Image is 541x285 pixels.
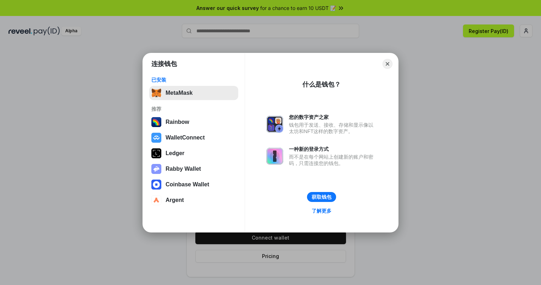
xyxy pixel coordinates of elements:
div: 钱包用于发送、接收、存储和显示像以太坊和NFT这样的数字资产。 [289,122,377,135]
img: svg+xml,%3Csvg%20xmlns%3D%22http%3A%2F%2Fwww.w3.org%2F2000%2Fsvg%22%20fill%3D%22none%22%20viewBox... [266,148,283,165]
div: 您的数字资产之家 [289,114,377,120]
h1: 连接钱包 [151,60,177,68]
div: 获取钱包 [312,194,331,200]
div: Rainbow [166,119,189,125]
div: 推荐 [151,106,236,112]
div: Coinbase Wallet [166,181,209,188]
button: Argent [149,193,238,207]
img: svg+xml,%3Csvg%20width%3D%22120%22%20height%3D%22120%22%20viewBox%3D%220%200%20120%20120%22%20fil... [151,117,161,127]
img: svg+xml,%3Csvg%20width%3D%2228%22%20height%3D%2228%22%20viewBox%3D%220%200%2028%2028%22%20fill%3D... [151,180,161,190]
button: 获取钱包 [307,192,336,202]
img: svg+xml,%3Csvg%20width%3D%2228%22%20height%3D%2228%22%20viewBox%3D%220%200%2028%2028%22%20fill%3D... [151,195,161,205]
div: Rabby Wallet [166,166,201,172]
button: Rabby Wallet [149,162,238,176]
img: svg+xml,%3Csvg%20xmlns%3D%22http%3A%2F%2Fwww.w3.org%2F2000%2Fsvg%22%20fill%3D%22none%22%20viewBox... [151,164,161,174]
button: Ledger [149,146,238,160]
div: 什么是钱包？ [302,80,341,89]
button: MetaMask [149,86,238,100]
button: Rainbow [149,115,238,129]
div: 了解更多 [312,208,331,214]
button: WalletConnect [149,131,238,145]
button: Coinbase Wallet [149,177,238,192]
a: 了解更多 [307,206,336,215]
img: svg+xml,%3Csvg%20fill%3D%22none%22%20height%3D%2233%22%20viewBox%3D%220%200%2035%2033%22%20width%... [151,88,161,98]
div: MetaMask [166,90,193,96]
div: Argent [166,197,184,203]
div: Ledger [166,150,184,157]
div: 一种新的登录方式 [289,146,377,152]
img: svg+xml,%3Csvg%20xmlns%3D%22http%3A%2F%2Fwww.w3.org%2F2000%2Fsvg%22%20fill%3D%22none%22%20viewBox... [266,116,283,133]
div: 而不是在每个网站上创建新的账户和密码，只需连接您的钱包。 [289,154,377,166]
img: svg+xml,%3Csvg%20width%3D%2228%22%20height%3D%2228%22%20viewBox%3D%220%200%2028%2028%22%20fill%3D... [151,133,161,143]
button: Close [383,59,392,69]
div: 已安装 [151,77,236,83]
img: svg+xml,%3Csvg%20xmlns%3D%22http%3A%2F%2Fwww.w3.org%2F2000%2Fsvg%22%20width%3D%2228%22%20height%3... [151,148,161,158]
div: WalletConnect [166,135,205,141]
